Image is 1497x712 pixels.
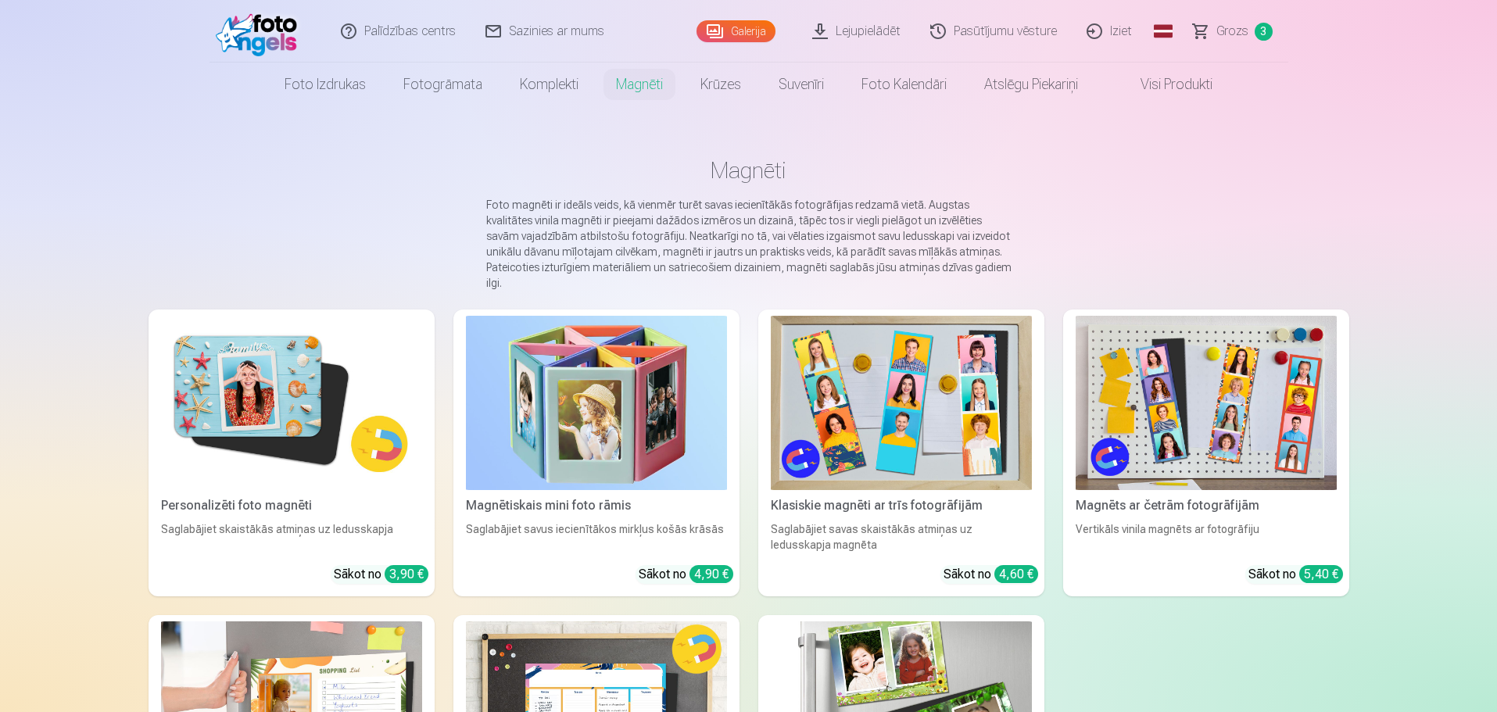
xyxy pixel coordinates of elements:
a: Foto izdrukas [266,63,385,106]
a: Magnētiskais mini foto rāmisMagnētiskais mini foto rāmisSaglabājiet savus iecienītākos mirkļus ko... [453,309,740,596]
img: /fa1 [216,6,306,56]
div: Saglabājiet savas skaistākās atmiņas uz ledusskapja magnēta [765,521,1038,553]
div: Saglabājiet savus iecienītākos mirkļus košās krāsās [460,521,733,553]
img: Magnēts ar četrām fotogrāfijām [1076,316,1337,490]
div: Magnētiskais mini foto rāmis [460,496,733,515]
div: 4,90 € [689,565,733,583]
a: Komplekti [501,63,597,106]
a: Atslēgu piekariņi [965,63,1097,106]
img: Magnētiskais mini foto rāmis [466,316,727,490]
div: Sākot no [334,565,428,584]
div: Saglabājiet skaistākās atmiņas uz ledusskapja [155,521,428,553]
a: Suvenīri [760,63,843,106]
img: Personalizēti foto magnēti [161,316,422,490]
div: Sākot no [1248,565,1343,584]
a: Galerija [697,20,775,42]
div: Sākot no [944,565,1038,584]
a: Krūzes [682,63,760,106]
div: Sākot no [639,565,733,584]
a: Personalizēti foto magnētiPersonalizēti foto magnētiSaglabājiet skaistākās atmiņas uz ledusskapja... [149,309,435,596]
div: 4,60 € [994,565,1038,583]
div: Magnēts ar četrām fotogrāfijām [1069,496,1343,515]
div: Personalizēti foto magnēti [155,496,428,515]
span: Grozs [1216,22,1248,41]
img: Klasiskie magnēti ar trīs fotogrāfijām [771,316,1032,490]
a: Klasiskie magnēti ar trīs fotogrāfijāmKlasiskie magnēti ar trīs fotogrāfijāmSaglabājiet savas ska... [758,309,1044,596]
div: 3,90 € [385,565,428,583]
div: 5,40 € [1299,565,1343,583]
div: Vertikāls vinila magnēts ar fotogrāfiju [1069,521,1343,553]
div: Klasiskie magnēti ar trīs fotogrāfijām [765,496,1038,515]
a: Magnēts ar četrām fotogrāfijāmMagnēts ar četrām fotogrāfijāmVertikāls vinila magnēts ar fotogrāfi... [1063,309,1349,596]
a: Magnēti [597,63,682,106]
p: Foto magnēti ir ideāls veids, kā vienmēr turēt savas iecienītākās fotogrāfijas redzamā vietā. Aug... [486,197,1012,291]
span: 3 [1255,23,1273,41]
a: Visi produkti [1097,63,1231,106]
h1: Magnēti [161,156,1337,184]
a: Fotogrāmata [385,63,501,106]
a: Foto kalendāri [843,63,965,106]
